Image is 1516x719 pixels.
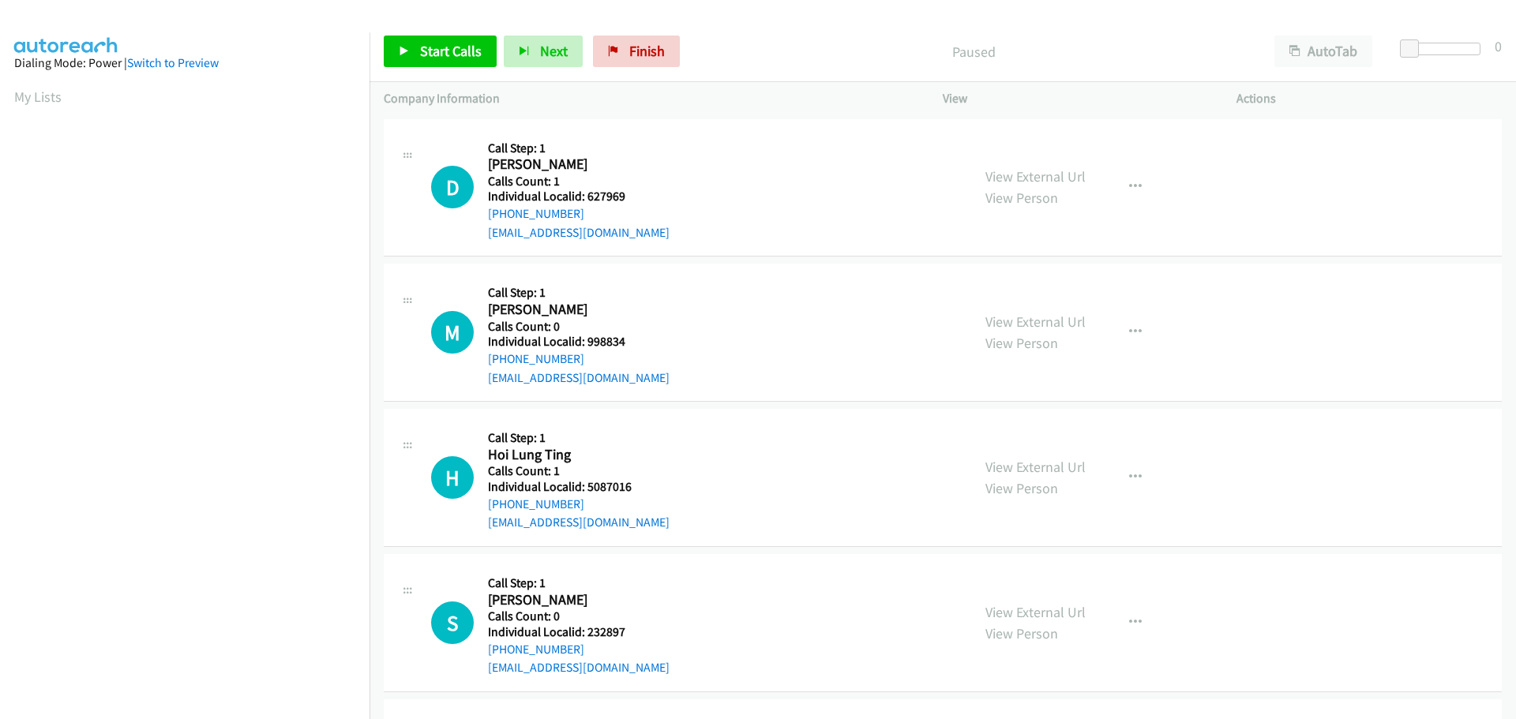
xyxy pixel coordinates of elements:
[985,479,1058,497] a: View Person
[14,54,355,73] div: Dialing Mode: Power |
[488,660,670,675] a: [EMAIL_ADDRESS][DOMAIN_NAME]
[488,479,675,495] h5: Individual Localid: 5087016
[384,36,497,67] a: Start Calls
[985,334,1058,352] a: View Person
[488,624,675,640] h5: Individual Localid: 232897
[488,591,675,609] h2: [PERSON_NAME]
[488,301,675,319] h2: [PERSON_NAME]
[420,42,482,60] span: Start Calls
[488,463,675,479] h5: Calls Count: 1
[488,446,675,464] h2: Hoi Lung Ting
[488,334,675,350] h5: Individual Localid: 998834
[14,88,62,106] a: My Lists
[488,430,675,446] h5: Call Step: 1
[488,225,670,240] a: [EMAIL_ADDRESS][DOMAIN_NAME]
[431,601,474,644] h1: S
[701,41,1246,62] p: Paused
[488,285,675,301] h5: Call Step: 1
[1236,89,1502,108] p: Actions
[488,351,584,366] a: [PHONE_NUMBER]
[985,167,1086,185] a: View External Url
[1274,36,1372,67] button: AutoTab
[488,140,675,156] h5: Call Step: 1
[1408,43,1480,55] div: Delay between calls (in seconds)
[488,496,584,511] a: [PHONE_NUMBER]
[593,36,680,67] a: Finish
[488,370,670,385] a: [EMAIL_ADDRESS][DOMAIN_NAME]
[488,189,675,204] h5: Individual Localid: 627969
[127,55,219,70] a: Switch to Preview
[504,36,583,67] button: Next
[488,155,675,174] h2: [PERSON_NAME]
[431,311,474,354] h1: M
[985,603,1086,621] a: View External Url
[488,206,584,221] a: [PHONE_NUMBER]
[943,89,1208,108] p: View
[431,601,474,644] div: The call is yet to be attempted
[985,313,1086,331] a: View External Url
[985,189,1058,207] a: View Person
[488,174,675,189] h5: Calls Count: 1
[384,89,914,108] p: Company Information
[431,456,474,499] div: The call is yet to be attempted
[431,166,474,208] h1: D
[488,515,670,530] a: [EMAIL_ADDRESS][DOMAIN_NAME]
[488,642,584,657] a: [PHONE_NUMBER]
[985,624,1058,642] a: View Person
[431,166,474,208] div: The call is yet to be attempted
[540,42,568,60] span: Next
[488,575,675,591] h5: Call Step: 1
[431,456,474,499] h1: H
[1495,36,1502,57] div: 0
[629,42,665,60] span: Finish
[985,458,1086,476] a: View External Url
[488,609,675,624] h5: Calls Count: 0
[431,311,474,354] div: The call is yet to be attempted
[488,319,675,335] h5: Calls Count: 0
